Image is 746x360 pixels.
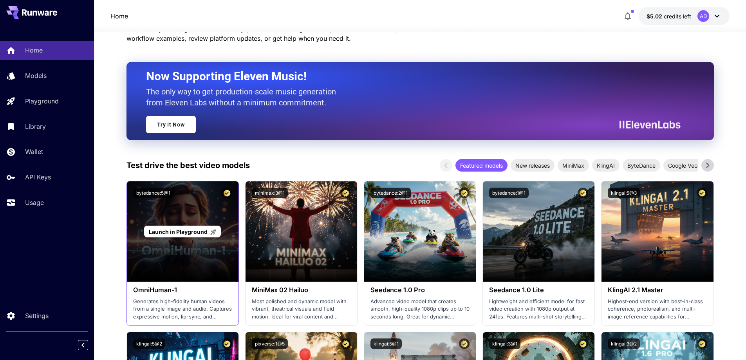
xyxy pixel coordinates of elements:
[25,71,47,80] p: Models
[639,7,730,25] button: $5.01866AD
[647,12,691,20] div: $5.01866
[601,181,713,282] img: alt
[364,181,476,282] img: alt
[246,181,357,282] img: alt
[489,298,588,321] p: Lightweight and efficient model for fast video creation with 1080p output at 24fps. Features mult...
[608,188,640,198] button: klingai:5@3
[84,338,94,352] div: Collapse sidebar
[133,188,173,198] button: bytedance:5@1
[126,159,250,171] p: Test drive the best video models
[455,159,508,172] div: Featured models
[663,161,702,170] span: Google Veo
[455,161,508,170] span: Featured models
[252,188,288,198] button: minimax:3@1
[146,86,342,108] p: The only way to get production-scale music generation from Eleven Labs without a minimum commitment.
[697,10,709,22] div: AD
[110,11,128,21] nav: breadcrumb
[133,298,232,321] p: Generates high-fidelity human videos from a single image and audio. Captures expressive motion, l...
[78,340,88,350] button: Collapse sidebar
[340,188,351,198] button: Certified Model – Vetted for best performance and includes a commercial license.
[146,69,675,84] h2: Now Supporting Eleven Music!
[252,298,351,321] p: Most polished and dynamic model with vibrant, theatrical visuals and fluid motion. Ideal for vira...
[110,11,128,21] a: Home
[489,338,520,349] button: klingai:3@1
[608,286,707,294] h3: KlingAI 2.1 Master
[459,338,470,349] button: Certified Model – Vetted for best performance and includes a commercial license.
[25,122,46,131] p: Library
[222,188,232,198] button: Certified Model – Vetted for best performance and includes a commercial license.
[623,159,660,172] div: ByteDance
[558,161,589,170] span: MiniMax
[483,181,594,282] img: alt
[252,286,351,294] h3: MiniMax 02 Hailuo
[340,338,351,349] button: Certified Model – Vetted for best performance and includes a commercial license.
[133,338,165,349] button: klingai:5@2
[663,159,702,172] div: Google Veo
[25,172,51,182] p: API Keys
[222,338,232,349] button: Certified Model – Vetted for best performance and includes a commercial license.
[25,147,43,156] p: Wallet
[370,298,470,321] p: Advanced video model that creates smooth, high-quality 1080p clips up to 10 seconds long. Great f...
[558,159,589,172] div: MiniMax
[146,116,196,133] a: Try It Now
[578,188,588,198] button: Certified Model – Vetted for best performance and includes a commercial license.
[623,161,660,170] span: ByteDance
[511,161,555,170] span: New releases
[252,338,288,349] button: pixverse:1@5
[370,286,470,294] h3: Seedance 1.0 Pro
[511,159,555,172] div: New releases
[25,45,43,55] p: Home
[608,298,707,321] p: Highest-end version with best-in-class coherence, photorealism, and multi-image reference capabil...
[370,188,411,198] button: bytedance:2@1
[608,338,640,349] button: klingai:3@2
[664,13,691,20] span: credits left
[25,198,44,207] p: Usage
[489,188,529,198] button: bytedance:1@1
[370,338,402,349] button: klingai:5@1
[697,338,707,349] button: Certified Model – Vetted for best performance and includes a commercial license.
[592,159,620,172] div: KlingAI
[25,311,49,320] p: Settings
[489,286,588,294] h3: Seedance 1.0 Lite
[592,161,620,170] span: KlingAI
[647,13,664,20] span: $5.02
[149,228,208,235] span: Launch in Playground
[133,286,232,294] h3: OmniHuman‑1
[697,188,707,198] button: Certified Model – Vetted for best performance and includes a commercial license.
[25,96,59,106] p: Playground
[459,188,470,198] button: Certified Model – Vetted for best performance and includes a commercial license.
[144,226,220,238] a: Launch in Playground
[578,338,588,349] button: Certified Model – Vetted for best performance and includes a commercial license.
